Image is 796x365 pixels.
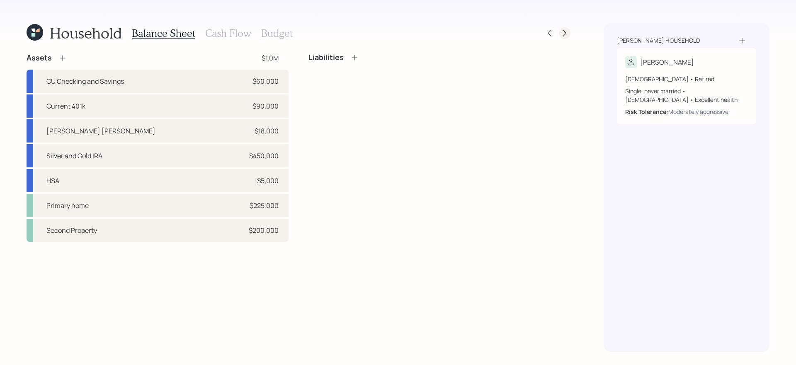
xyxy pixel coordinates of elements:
[46,201,89,210] div: Primary home
[252,76,279,86] div: $60,000
[46,101,85,111] div: Current 401k
[46,176,59,186] div: HSA
[257,176,279,186] div: $5,000
[668,107,728,116] div: Moderately aggressive
[625,75,748,83] div: [DEMOGRAPHIC_DATA] • Retired
[625,87,748,104] div: Single, never married • [DEMOGRAPHIC_DATA] • Excellent health
[640,57,694,67] div: [PERSON_NAME]
[262,53,279,63] div: $1.0M
[617,36,700,45] div: [PERSON_NAME] household
[250,201,279,210] div: $225,000
[46,151,102,161] div: Silver and Gold IRA
[261,27,293,39] h3: Budget
[46,225,97,235] div: Second Property
[252,101,279,111] div: $90,000
[132,27,195,39] h3: Balance Sheet
[249,225,279,235] div: $200,000
[625,108,668,116] b: Risk Tolerance:
[50,24,122,42] h1: Household
[46,76,124,86] div: CU Checking and Savings
[27,53,52,63] h4: Assets
[205,27,251,39] h3: Cash Flow
[255,126,279,136] div: $18,000
[46,126,155,136] div: [PERSON_NAME] [PERSON_NAME]
[249,151,279,161] div: $450,000
[308,53,344,62] h4: Liabilities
